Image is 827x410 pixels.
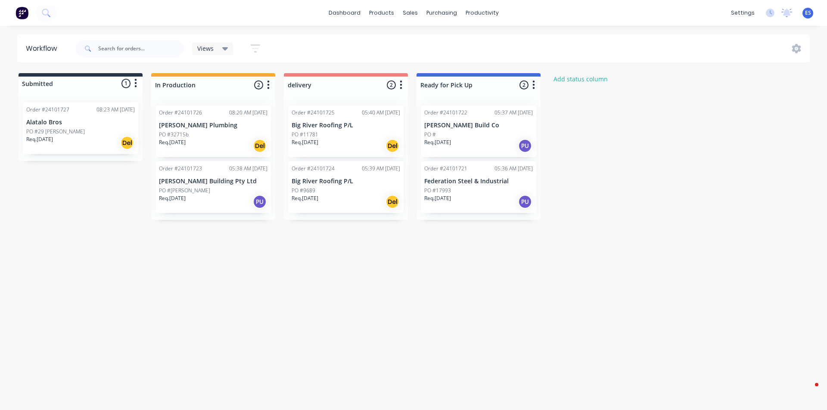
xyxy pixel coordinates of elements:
[422,6,461,19] div: purchasing
[292,122,400,129] p: Big River Roofing P/L
[98,40,183,57] input: Search for orders...
[324,6,365,19] a: dashboard
[518,139,532,153] div: PU
[494,109,533,117] div: 05:37 AM [DATE]
[727,6,759,19] div: settings
[96,106,135,114] div: 08:23 AM [DATE]
[386,139,399,153] div: Del
[253,139,267,153] div: Del
[424,131,436,139] p: PO #
[120,136,134,150] div: Del
[424,139,451,146] p: Req. [DATE]
[26,106,69,114] div: Order #24101727
[292,131,318,139] p: PO #11781
[159,139,186,146] p: Req. [DATE]
[159,131,189,139] p: PO #32715b
[23,102,138,154] div: Order #2410172708:23 AM [DATE]Alatalo BrosPO #29 [PERSON_NAME]Req.[DATE]Del
[155,161,271,213] div: Order #2410172305:38 AM [DATE][PERSON_NAME] Building Pty LtdPO #[PERSON_NAME]Req.[DATE]PU
[159,109,202,117] div: Order #24101726
[292,187,315,194] p: PO #9689
[549,73,612,85] button: Add status column
[461,6,503,19] div: productivity
[26,128,85,136] p: PO #29 [PERSON_NAME]
[362,109,400,117] div: 05:40 AM [DATE]
[292,109,335,117] div: Order #24101725
[16,6,28,19] img: Factory
[229,109,267,117] div: 08:20 AM [DATE]
[197,44,214,53] span: Views
[805,9,811,17] span: ES
[798,381,818,401] iframe: Intercom live chat
[229,165,267,173] div: 05:38 AM [DATE]
[159,194,186,202] p: Req. [DATE]
[26,119,135,126] p: Alatalo Bros
[518,195,532,209] div: PU
[398,6,422,19] div: sales
[253,195,267,209] div: PU
[292,194,318,202] p: Req. [DATE]
[159,122,267,129] p: [PERSON_NAME] Plumbing
[424,122,533,129] p: [PERSON_NAME] Build Co
[362,165,400,173] div: 05:39 AM [DATE]
[159,178,267,185] p: [PERSON_NAME] Building Pty Ltd
[288,105,404,157] div: Order #2410172505:40 AM [DATE]Big River Roofing P/LPO #11781Req.[DATE]Del
[26,136,53,143] p: Req. [DATE]
[159,165,202,173] div: Order #24101723
[424,187,451,194] p: PO #17993
[288,161,404,213] div: Order #2410172405:39 AM [DATE]Big River Roofing P/LPO #9689Req.[DATE]Del
[421,105,536,157] div: Order #2410172205:37 AM [DATE][PERSON_NAME] Build CoPO #Req.[DATE]PU
[424,178,533,185] p: Federation Steel & Industrial
[421,161,536,213] div: Order #2410172105:36 AM [DATE]Federation Steel & IndustrialPO #17993Req.[DATE]PU
[365,6,398,19] div: products
[424,165,467,173] div: Order #24101721
[292,139,318,146] p: Req. [DATE]
[424,109,467,117] div: Order #24101722
[494,165,533,173] div: 05:36 AM [DATE]
[159,187,210,194] p: PO #[PERSON_NAME]
[292,178,400,185] p: Big River Roofing P/L
[155,105,271,157] div: Order #2410172608:20 AM [DATE][PERSON_NAME] PlumbingPO #32715bReq.[DATE]Del
[26,43,61,54] div: Workflow
[424,194,451,202] p: Req. [DATE]
[386,195,399,209] div: Del
[292,165,335,173] div: Order #24101724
